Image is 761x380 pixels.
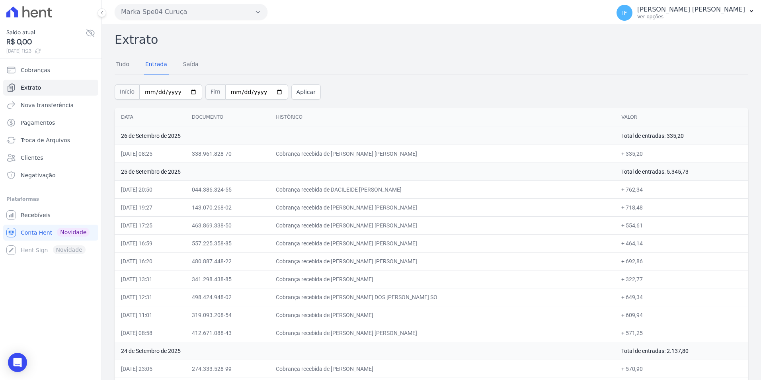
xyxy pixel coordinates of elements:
[615,216,748,234] td: + 554,61
[3,225,98,241] a: Conta Hent Novidade
[115,234,185,252] td: [DATE] 16:59
[21,229,52,237] span: Conta Hent
[115,198,185,216] td: [DATE] 19:27
[115,31,748,49] h2: Extrato
[269,234,615,252] td: Cobrança recebida de [PERSON_NAME] [PERSON_NAME]
[115,145,185,163] td: [DATE] 08:25
[269,145,615,163] td: Cobrança recebida de [PERSON_NAME] [PERSON_NAME]
[615,180,748,198] td: + 762,34
[185,145,269,163] td: 338.961.828-70
[615,198,748,216] td: + 718,48
[6,47,86,55] span: [DATE] 11:23
[185,360,269,378] td: 274.333.528-99
[21,136,70,144] span: Troca de Arquivos
[3,207,98,223] a: Recebíveis
[3,150,98,166] a: Clientes
[21,66,50,74] span: Cobranças
[615,342,748,360] td: Total de entradas: 2.137,80
[615,108,748,127] th: Valor
[3,97,98,113] a: Nova transferência
[615,288,748,306] td: + 649,34
[615,270,748,288] td: + 322,77
[185,180,269,198] td: 044.386.324-55
[115,55,131,75] a: Tudo
[3,80,98,96] a: Extrato
[615,145,748,163] td: + 335,20
[6,28,86,37] span: Saldo atual
[269,198,615,216] td: Cobrança recebida de [PERSON_NAME] [PERSON_NAME]
[615,163,748,180] td: Total de entradas: 5.345,73
[115,270,185,288] td: [DATE] 13:31
[115,324,185,342] td: [DATE] 08:58
[185,288,269,306] td: 498.424.948-02
[615,252,748,270] td: + 692,86
[185,306,269,324] td: 319.093.208-54
[181,55,200,75] a: Saída
[185,252,269,270] td: 480.887.448-22
[115,163,615,180] td: 25 de Setembro de 2025
[637,14,745,20] p: Ver opções
[269,360,615,378] td: Cobrança recebida de [PERSON_NAME]
[144,55,169,75] a: Entrada
[115,342,615,360] td: 24 de Setembro de 2025
[269,108,615,127] th: Histórico
[269,306,615,324] td: Cobrança recebida de [PERSON_NAME]
[115,216,185,234] td: [DATE] 17:25
[269,216,615,234] td: Cobrança recebida de [PERSON_NAME] [PERSON_NAME]
[21,101,74,109] span: Nova transferência
[21,171,56,179] span: Negativação
[269,270,615,288] td: Cobrança recebida de [PERSON_NAME]
[610,2,761,24] button: IF [PERSON_NAME] [PERSON_NAME] Ver opções
[115,180,185,198] td: [DATE] 20:50
[622,10,627,16] span: IF
[115,360,185,378] td: [DATE] 23:05
[8,353,27,372] div: Open Intercom Messenger
[269,324,615,342] td: Cobrança recebida de [PERSON_NAME] [PERSON_NAME]
[21,154,43,162] span: Clientes
[3,167,98,183] a: Negativação
[21,84,41,92] span: Extrato
[615,306,748,324] td: + 609,94
[115,108,185,127] th: Data
[3,115,98,131] a: Pagamentos
[185,324,269,342] td: 412.671.088-43
[185,216,269,234] td: 463.869.338-50
[185,108,269,127] th: Documento
[269,288,615,306] td: Cobrança recebida de [PERSON_NAME] DOS [PERSON_NAME] SO
[637,6,745,14] p: [PERSON_NAME] [PERSON_NAME]
[21,119,55,127] span: Pagamentos
[269,252,615,270] td: Cobrança recebida de [PERSON_NAME] [PERSON_NAME]
[21,211,51,219] span: Recebíveis
[6,194,95,204] div: Plataformas
[185,270,269,288] td: 341.298.438-85
[115,288,185,306] td: [DATE] 12:31
[185,234,269,252] td: 557.225.358-85
[115,127,615,145] td: 26 de Setembro de 2025
[615,127,748,145] td: Total de entradas: 335,20
[269,180,615,198] td: Cobrança recebida de DACILEIDE [PERSON_NAME]
[185,198,269,216] td: 143.070.268-02
[291,84,321,100] button: Aplicar
[615,360,748,378] td: + 570,90
[115,306,185,324] td: [DATE] 11:01
[3,62,98,78] a: Cobranças
[57,228,90,237] span: Novidade
[115,4,267,20] button: Marka Spe04 Curuça
[615,324,748,342] td: + 571,25
[3,132,98,148] a: Troca de Arquivos
[6,62,95,258] nav: Sidebar
[6,37,86,47] span: R$ 0,00
[115,252,185,270] td: [DATE] 16:20
[115,84,139,100] span: Início
[205,84,225,100] span: Fim
[615,234,748,252] td: + 464,14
